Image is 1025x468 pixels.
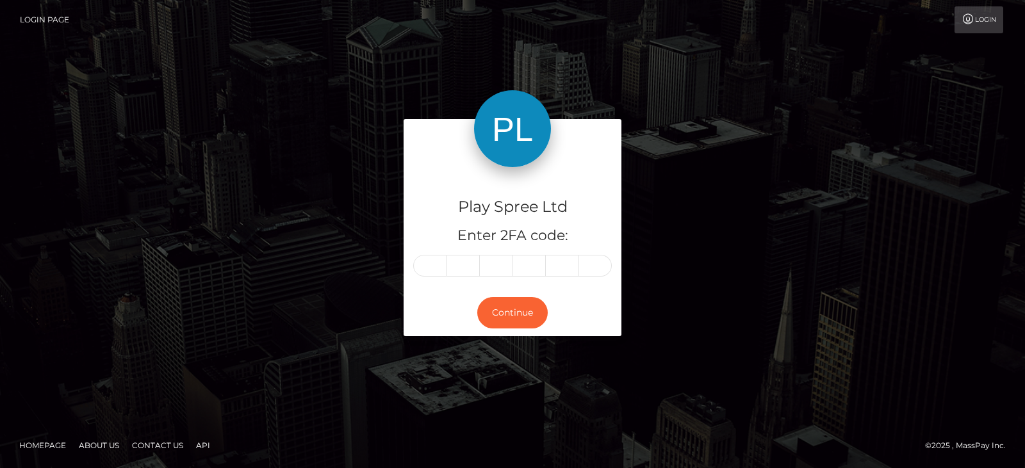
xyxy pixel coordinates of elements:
[477,297,548,328] button: Continue
[413,196,612,218] h4: Play Spree Ltd
[955,6,1003,33] a: Login
[925,439,1015,453] div: © 2025 , MassPay Inc.
[74,435,124,455] a: About Us
[127,435,188,455] a: Contact Us
[413,226,612,246] h5: Enter 2FA code:
[14,435,71,455] a: Homepage
[474,90,551,167] img: Play Spree Ltd
[20,6,69,33] a: Login Page
[191,435,215,455] a: API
